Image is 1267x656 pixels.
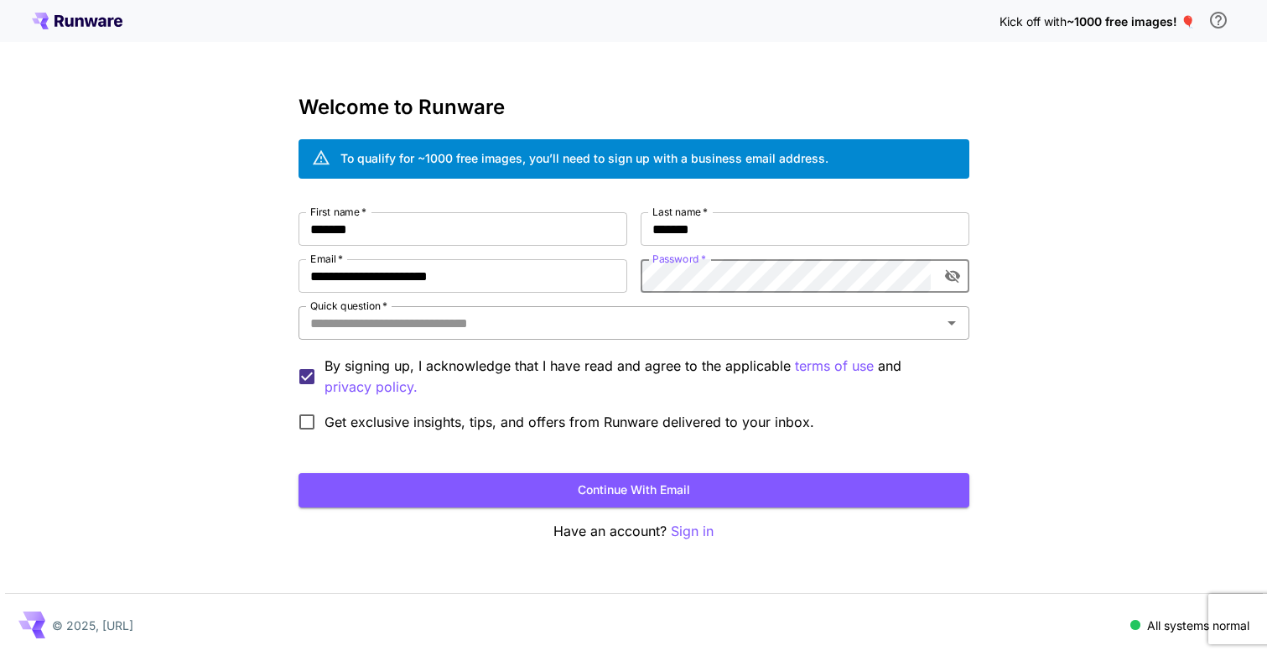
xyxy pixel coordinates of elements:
[310,205,366,219] label: First name
[325,412,814,432] span: Get exclusive insights, tips, and offers from Runware delivered to your inbox.
[299,473,969,508] button: Continue with email
[325,377,418,398] p: privacy policy.
[795,356,874,377] button: By signing up, I acknowledge that I have read and agree to the applicable and privacy policy.
[1202,3,1235,37] button: In order to qualify for free credit, you need to sign up with a business email address and click ...
[940,311,963,335] button: Open
[671,521,714,542] button: Sign in
[299,521,969,542] p: Have an account?
[325,377,418,398] button: By signing up, I acknowledge that I have read and agree to the applicable terms of use and
[299,96,969,119] h3: Welcome to Runware
[1067,14,1195,29] span: ~1000 free images! 🎈
[310,252,343,266] label: Email
[52,617,133,634] p: © 2025, [URL]
[340,149,828,167] div: To qualify for ~1000 free images, you’ll need to sign up with a business email address.
[795,356,874,377] p: terms of use
[1147,617,1249,634] p: All systems normal
[325,356,956,398] p: By signing up, I acknowledge that I have read and agree to the applicable and
[652,205,708,219] label: Last name
[1000,14,1067,29] span: Kick off with
[937,261,968,291] button: toggle password visibility
[652,252,706,266] label: Password
[310,299,387,313] label: Quick question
